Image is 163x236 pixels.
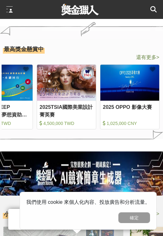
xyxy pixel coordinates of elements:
[26,199,150,205] span: 我們使用 cookie 來個人化內容、投放廣告和分析流量。
[100,65,159,101] img: Cover Image
[37,64,96,130] a: Cover Image2025TSIA國際美業設計菁英賽 4,500,000 TWD
[4,45,44,54] span: 最高獎金懸賞中
[4,210,38,219] span: 小酒館部落格
[40,103,93,118] div: 2025TSIA國際美業設計菁英賽
[103,103,157,118] div: 2025 OPPO 影像大賽
[37,65,96,101] img: Cover Image
[118,212,150,223] button: 確定
[100,64,160,130] a: Cover Image2025 OPPO 影像大賽 1,025,000 CNY
[40,120,93,127] div: 4,500,000 TWD
[103,120,157,127] div: 1,025,000 CNY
